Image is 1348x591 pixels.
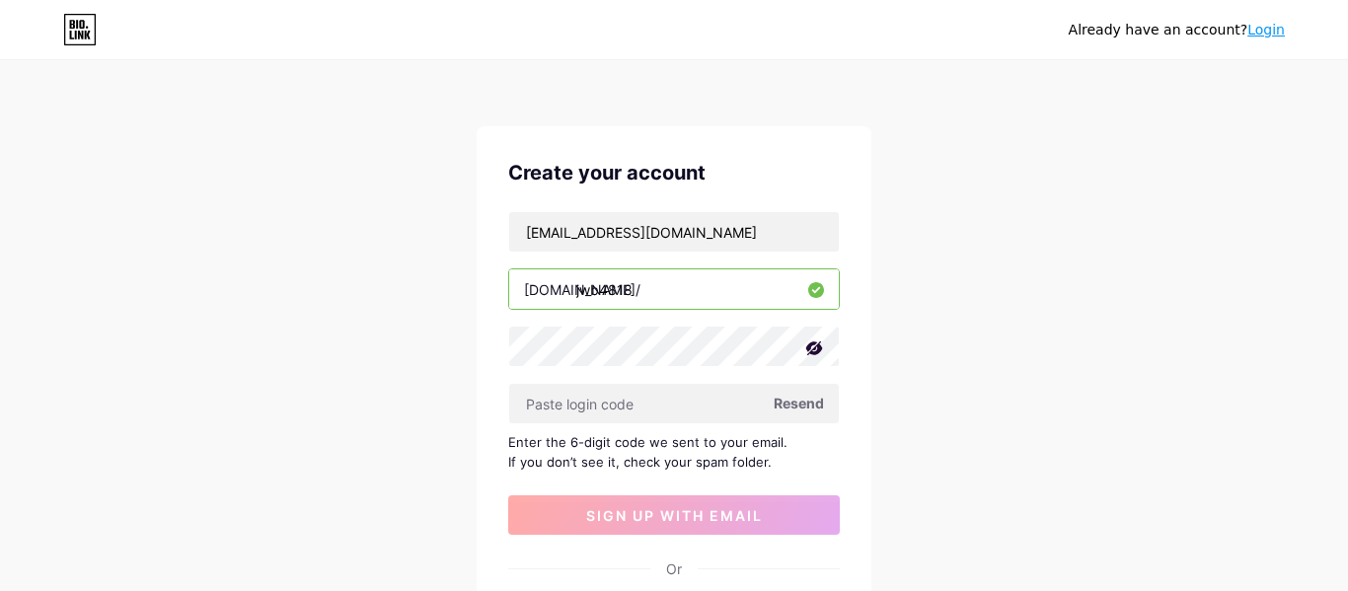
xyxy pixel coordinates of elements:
[524,279,640,300] div: [DOMAIN_NAME]/
[508,158,840,187] div: Create your account
[666,558,682,579] div: Or
[1247,22,1285,37] a: Login
[509,212,839,252] input: Email
[586,507,763,524] span: sign up with email
[509,269,839,309] input: username
[509,384,839,423] input: Paste login code
[508,432,840,472] div: Enter the 6-digit code we sent to your email. If you don’t see it, check your spam folder.
[1069,20,1285,40] div: Already have an account?
[508,495,840,535] button: sign up with email
[774,393,824,413] span: Resend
